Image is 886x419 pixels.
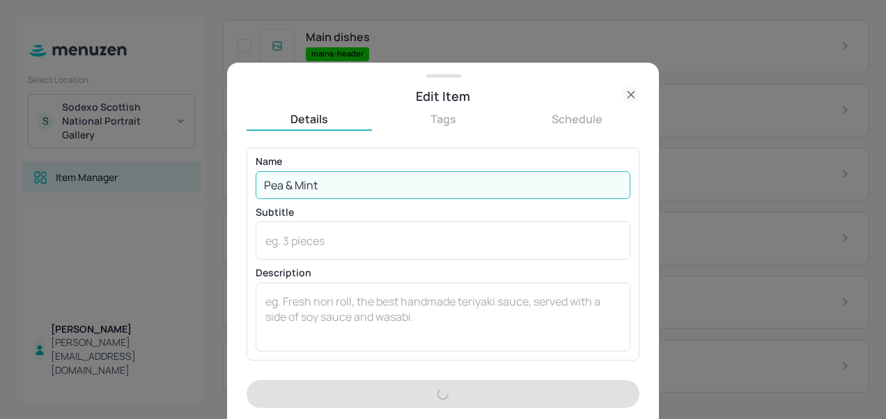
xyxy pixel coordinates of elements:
button: Details [247,111,372,127]
button: Tags [380,111,506,127]
div: Edit Item [247,86,639,106]
p: Description [256,268,630,278]
p: Name [256,157,630,166]
input: eg. Chicken Teriyaki Sushi Roll [256,171,630,199]
p: Subtitle [256,207,630,217]
button: Schedule [514,111,639,127]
